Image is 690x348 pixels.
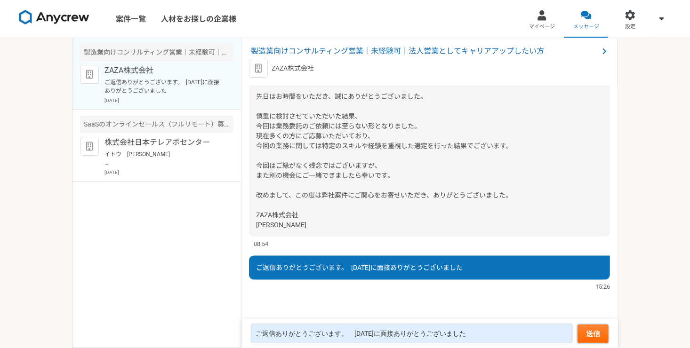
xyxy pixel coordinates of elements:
[272,63,314,73] p: ZAZA株式会社
[104,65,221,76] p: ZAZA株式会社
[256,43,513,229] span: イトウ [PERSON_NAME] お世話になっております。 ZAZA株式会社の[PERSON_NAME]でございます。 先日はお時間をいただき、誠にありがとうございました。 慎重に検討させてい...
[251,46,599,57] span: 製造業向けコンサルティング営業｜未経験可｜法人営業としてキャリアアップしたい方
[578,324,609,343] button: 送信
[104,169,233,176] p: [DATE]
[80,116,233,133] div: SaaSのオンラインセールス（フルリモート）募集
[80,44,233,61] div: 製造業向けコンサルティング営業｜未経験可｜法人営業としてキャリアアップしたい方
[529,23,555,31] span: マイページ
[573,23,599,31] span: メッセージ
[104,78,221,95] p: ご返信ありがとうございます。 [DATE]に面接ありがとうございました
[19,10,89,25] img: 8DqYSo04kwAAAAASUVORK5CYII=
[595,282,610,291] span: 15:26
[625,23,635,31] span: 設定
[254,239,268,248] span: 08:54
[104,97,233,104] p: [DATE]
[80,65,99,84] img: default_org_logo-42cde973f59100197ec2c8e796e4974ac8490bb5b08a0eb061ff975e4574aa76.png
[80,137,99,156] img: default_org_logo-42cde973f59100197ec2c8e796e4974ac8490bb5b08a0eb061ff975e4574aa76.png
[256,264,463,271] span: ご返信ありがとうございます。 [DATE]に面接ありがとうございました
[249,59,268,78] img: default_org_logo-42cde973f59100197ec2c8e796e4974ac8490bb5b08a0eb061ff975e4574aa76.png
[104,137,221,148] p: 株式会社日本テレアポセンター
[104,150,221,167] p: イトウ [PERSON_NAME] お世話になっております。 ご返信いただきありがとうございます。 ぜひ一度、ご面談をお願いできればと思います。 お手数ですが、以下のtimerexよりご予約をい...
